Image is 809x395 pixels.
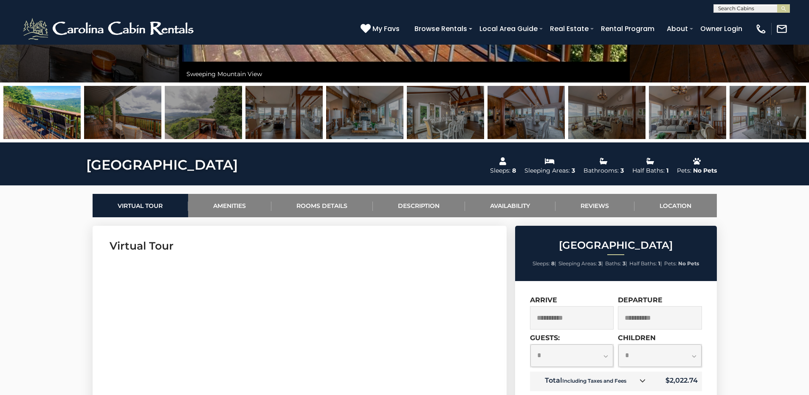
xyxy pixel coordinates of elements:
span: Half Baths: [629,260,657,267]
li: | [533,258,556,269]
td: $2,022.74 [652,372,702,391]
label: Children [618,334,656,342]
strong: 3 [598,260,601,267]
td: Total [530,372,653,391]
li: | [605,258,627,269]
img: White-1-2.png [21,16,197,42]
a: Owner Login [696,21,747,36]
img: 167137407 [488,86,565,139]
img: 167137402 [84,86,161,139]
img: 167137405 [326,86,403,139]
img: 167137413 [165,86,242,139]
h2: [GEOGRAPHIC_DATA] [517,240,715,251]
img: 167218130 [3,86,81,139]
strong: No Pets [678,260,699,267]
h3: Virtual Tour [110,239,490,253]
a: My Favs [361,23,402,34]
a: About [662,21,692,36]
a: Availability [465,194,555,217]
img: 167137410 [649,86,726,139]
a: Virtual Tour [93,194,188,217]
span: Pets: [664,260,677,267]
span: Sleeping Areas: [558,260,597,267]
strong: 1 [658,260,660,267]
a: Rooms Details [271,194,373,217]
a: Description [373,194,465,217]
a: Rental Program [597,21,659,36]
a: Amenities [188,194,271,217]
strong: 8 [551,260,555,267]
span: Baths: [605,260,621,267]
img: 167137404 [245,86,323,139]
img: 167137409 [568,86,646,139]
img: 167137406 [407,86,484,139]
label: Arrive [530,296,557,304]
small: Including Taxes and Fees [562,378,626,384]
div: Sweeping Mountain View [182,65,627,82]
label: Guests: [530,334,560,342]
strong: 3 [623,260,626,267]
a: Real Estate [546,21,593,36]
a: Reviews [555,194,634,217]
img: mail-regular-white.png [776,23,788,35]
a: Location [634,194,717,217]
label: Departure [618,296,662,304]
a: Local Area Guide [475,21,542,36]
span: My Favs [372,23,400,34]
li: | [558,258,603,269]
img: phone-regular-white.png [755,23,767,35]
img: 167137412 [730,86,807,139]
span: Sleeps: [533,260,550,267]
a: Browse Rentals [410,21,471,36]
li: | [629,258,662,269]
